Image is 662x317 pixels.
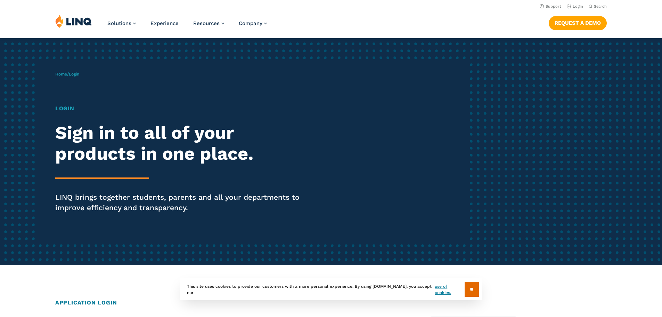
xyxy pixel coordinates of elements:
[540,4,561,9] a: Support
[55,192,310,213] p: LINQ brings together students, parents and all your departments to improve efficiency and transpa...
[549,16,607,30] a: Request a Demo
[55,72,67,77] a: Home
[193,20,224,26] a: Resources
[55,122,310,164] h2: Sign in to all of your products in one place.
[107,20,136,26] a: Solutions
[549,15,607,30] nav: Button Navigation
[567,4,583,9] a: Login
[589,4,607,9] button: Open Search Bar
[107,20,131,26] span: Solutions
[180,278,482,300] div: This site uses cookies to provide our customers with a more personal experience. By using [DOMAIN...
[150,20,179,26] a: Experience
[594,4,607,9] span: Search
[55,72,79,77] span: /
[239,20,262,26] span: Company
[193,20,220,26] span: Resources
[435,283,464,296] a: use of cookies.
[55,15,92,28] img: LINQ | K‑12 Software
[69,72,79,77] span: Login
[239,20,267,26] a: Company
[55,104,310,113] h1: Login
[107,15,267,38] nav: Primary Navigation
